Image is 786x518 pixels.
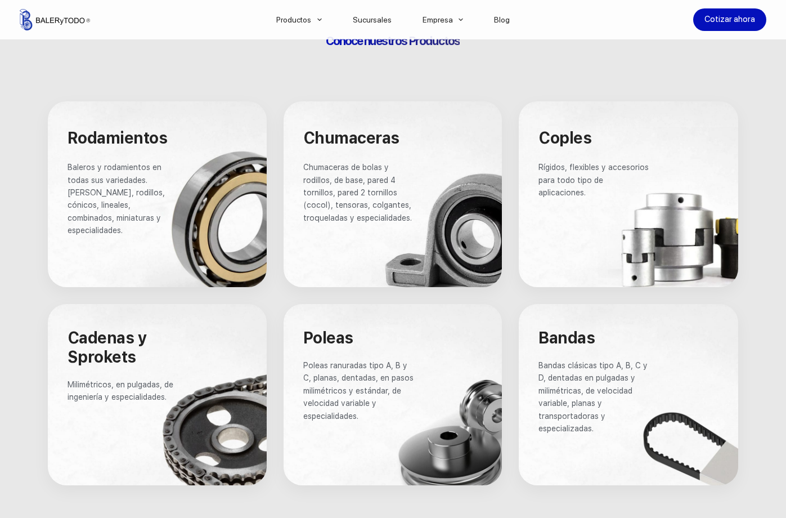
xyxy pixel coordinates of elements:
[20,9,90,30] img: Balerytodo
[68,128,168,148] span: Rodamientos
[326,34,460,48] span: Conoce nuestros Productos
[68,163,167,235] span: Baleros y rodamientos en todas sus variedades. [PERSON_NAME], rodillos, cónicos, lineales, combin...
[538,128,591,148] span: Coples
[303,128,399,148] span: Chumaceras
[303,361,416,421] span: Poleas ranuradas tipo A, B y C, planas, dentadas, en pasos milimétricos y estándar, de velocidad ...
[538,361,650,433] span: Bandas clásicas tipo A, B, C y D, dentadas en pulgadas y milimétricas, de velocidad variable, pla...
[303,328,353,347] span: Poleas
[538,163,651,197] span: Rígidos, flexibles y accesorios para todo tipo de aplicaciones.
[693,8,766,31] a: Cotizar ahora
[68,328,151,367] span: Cadenas y Sprokets
[303,163,414,222] span: Chumaceras de bolas y rodillos, de base, pared 4 tornillos, pared 2 tornillos (cocol), tensoras, ...
[68,380,176,401] span: Milimétricos, en pulgadas, de ingeniería y especialidades.
[538,328,595,347] span: Bandas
